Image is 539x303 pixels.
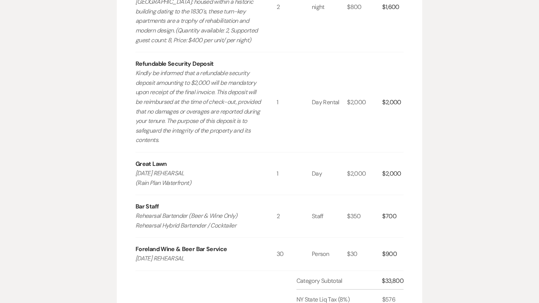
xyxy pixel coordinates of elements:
div: $33,800 [382,276,404,285]
div: $2,000 [347,152,382,195]
div: Refundable Security Deposit [135,59,214,68]
div: Day [312,152,347,195]
div: 1 [277,152,312,195]
div: $2,000 [382,52,404,152]
div: Person [312,238,347,270]
div: Category Subtotal [296,276,382,285]
div: Bar Staff [135,202,159,211]
div: 2 [277,195,312,237]
div: $30 [347,238,382,270]
p: Kindly be informed that a refundable security deposit amounting to $2,000 will be mandatory upon ... [135,68,262,145]
div: $350 [347,195,382,237]
div: Day Rental [312,52,347,152]
div: Staff [312,195,347,237]
div: 30 [277,238,312,270]
div: $2,000 [347,52,382,152]
div: $2,000 [382,152,404,195]
div: $700 [382,195,404,237]
div: $900 [382,238,404,270]
p: [DATE] REHEARSAL (Rain Plan Waterfront) [135,168,262,188]
div: 1 [277,52,312,152]
div: Great Lawn [135,160,167,168]
p: [DATE] REHEARSAL [135,254,262,263]
div: Foreland Wine & Beer Bar Service [135,245,227,254]
p: Rehearsal Bartender (Beer & Wine Only) Rehearsal Hybrid Bartender / Cocktailer [135,211,262,230]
